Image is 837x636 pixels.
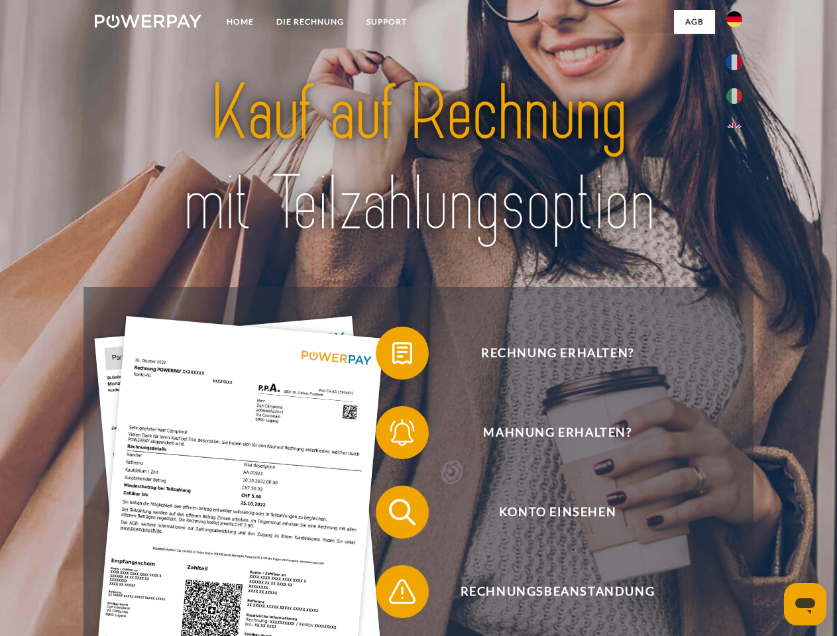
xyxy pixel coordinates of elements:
[265,10,355,34] a: DIE RECHNUNG
[376,565,720,618] button: Rechnungsbeanstandung
[386,575,419,608] img: qb_warning.svg
[386,416,419,449] img: qb_bell.svg
[376,486,720,539] button: Konto einsehen
[127,64,710,254] img: title-powerpay_de.svg
[726,123,742,138] img: en
[355,10,418,34] a: SUPPORT
[726,88,742,104] img: it
[395,327,720,380] span: Rechnung erhalten?
[395,565,720,618] span: Rechnungsbeanstandung
[95,15,201,28] img: logo-powerpay-white.svg
[674,10,715,34] a: agb
[726,11,742,27] img: de
[376,406,720,459] button: Mahnung erhalten?
[537,33,715,57] a: AGB (Kauf auf Rechnung)
[215,10,265,34] a: Home
[726,54,742,70] img: fr
[395,486,720,539] span: Konto einsehen
[386,337,419,370] img: qb_bill.svg
[784,583,826,625] iframe: Schaltfläche zum Öffnen des Messaging-Fensters
[386,496,419,529] img: qb_search.svg
[376,327,720,380] button: Rechnung erhalten?
[395,406,720,459] span: Mahnung erhalten?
